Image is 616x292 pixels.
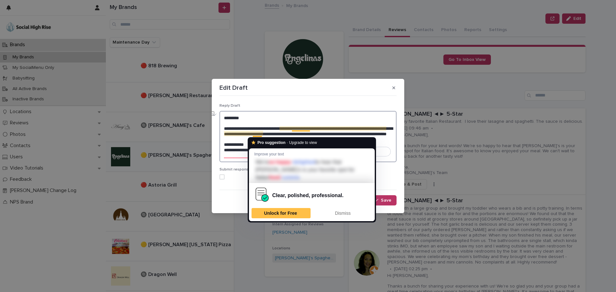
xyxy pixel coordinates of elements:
span: Submit response to train AI. (Response must follow all rules.) [219,168,332,171]
button: Save [369,195,397,205]
p: Edit Draft [219,84,248,92]
span: Save [381,198,391,203]
span: Reply Draft [219,104,240,108]
textarea: To enrich screen reader interactions, please activate Accessibility in Grammarly extension settings [219,111,397,162]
